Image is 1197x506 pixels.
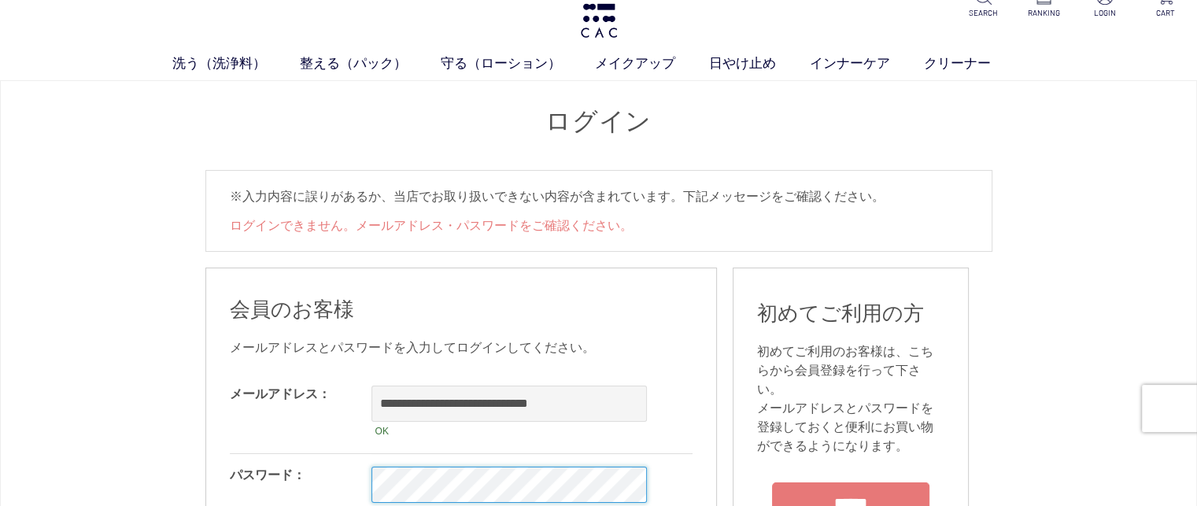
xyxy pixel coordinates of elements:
[205,105,992,139] h1: ログイン
[230,187,968,207] p: ※入力内容に誤りがあるか、当店でお取り扱いできない内容が含まれています。下記メッセージをご確認ください。
[1025,7,1063,19] p: RANKING
[230,297,354,321] span: 会員のお客様
[371,422,647,441] div: OK
[441,54,595,74] a: 守る（ローション）
[300,54,441,74] a: 整える（パック）
[230,468,305,482] label: パスワード：
[924,54,1025,74] a: クリーナー
[595,54,709,74] a: メイクアップ
[1146,7,1184,19] p: CART
[757,342,944,456] div: 初めてご利用のお客様は、こちらから会員登録を行って下さい。 メールアドレスとパスワードを登録しておくと便利にお買い物ができるようになります。
[757,301,924,325] span: 初めてご利用の方
[172,54,300,74] a: 洗う（洗浄料）
[810,54,924,74] a: インナーケア
[230,216,968,235] li: ログインできません。メールアドレス・パスワードをご確認ください。
[230,338,693,357] div: メールアドレスとパスワードを入力してログインしてください。
[709,54,810,74] a: 日やけ止め
[230,387,331,401] label: メールアドレス：
[1085,7,1124,19] p: LOGIN
[964,7,1003,19] p: SEARCH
